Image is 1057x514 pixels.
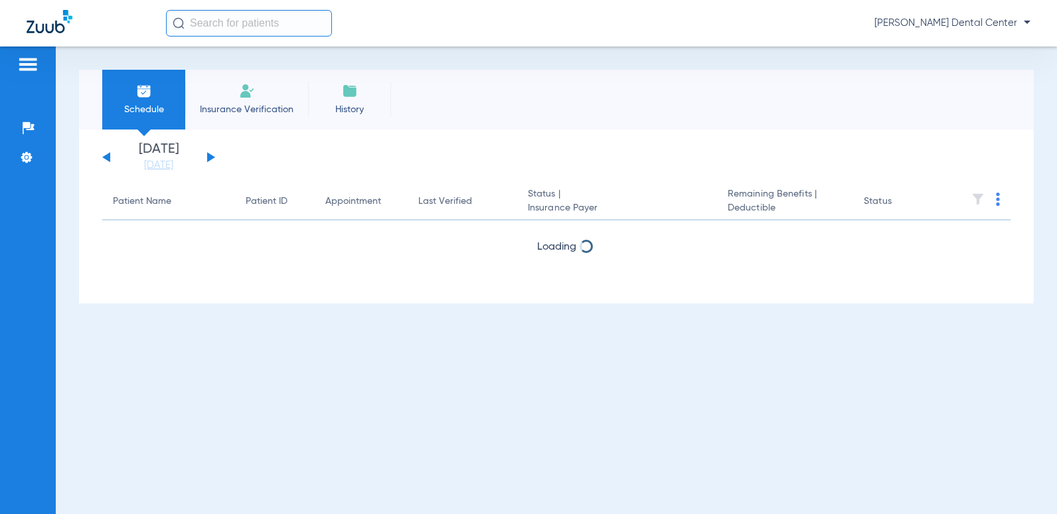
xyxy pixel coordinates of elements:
img: group-dot-blue.svg [996,193,1000,206]
img: Schedule [136,83,152,99]
span: [PERSON_NAME] Dental Center [874,17,1030,30]
img: Search Icon [173,17,185,29]
div: Patient ID [246,195,287,209]
span: Insurance Payer [528,201,706,215]
img: filter.svg [971,193,985,206]
input: Search for patients [166,10,332,37]
div: Last Verified [418,195,507,209]
span: Insurance Verification [195,103,298,116]
span: Schedule [112,103,175,116]
div: Last Verified [418,195,472,209]
th: Status | [517,183,717,220]
span: Loading [537,242,576,252]
div: Appointment [325,195,381,209]
span: History [318,103,381,116]
img: Manual Insurance Verification [239,83,255,99]
img: History [342,83,358,99]
div: Patient Name [113,195,224,209]
img: Zuub Logo [27,10,72,33]
img: hamburger-icon [17,56,39,72]
th: Remaining Benefits | [717,183,853,220]
div: Patient Name [113,195,171,209]
div: Patient ID [246,195,304,209]
span: Deductible [728,201,843,215]
a: [DATE] [119,159,199,172]
li: [DATE] [119,143,199,172]
div: Appointment [325,195,397,209]
th: Status [853,183,943,220]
